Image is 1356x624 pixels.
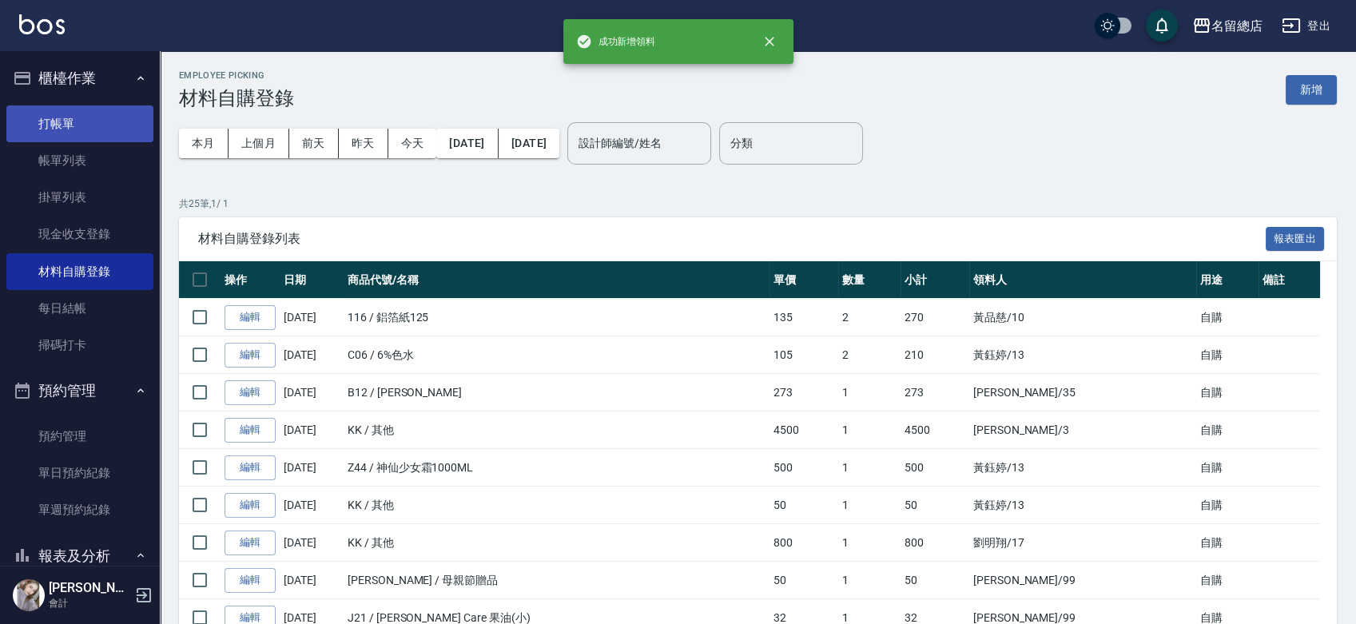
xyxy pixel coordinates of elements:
[280,449,344,487] td: [DATE]
[49,580,130,596] h5: [PERSON_NAME]
[769,299,838,336] td: 135
[769,261,838,299] th: 單價
[901,374,969,411] td: 273
[1186,10,1269,42] button: 名留總店
[6,327,153,364] a: 掃碼打卡
[6,253,153,290] a: 材料自購登錄
[179,70,294,81] h2: Employee Picking
[969,487,1196,524] td: 黃鈺婷 /13
[901,411,969,449] td: 4500
[6,370,153,411] button: 預約管理
[6,58,153,99] button: 櫃檯作業
[901,487,969,524] td: 50
[280,261,344,299] th: 日期
[13,579,45,611] img: Person
[339,129,388,158] button: 昨天
[388,129,437,158] button: 今天
[1196,299,1259,336] td: 自購
[1266,230,1325,245] a: 報表匯出
[6,491,153,528] a: 單週預約紀錄
[344,261,769,299] th: 商品代號/名稱
[6,535,153,577] button: 報表及分析
[280,336,344,374] td: [DATE]
[969,299,1196,336] td: 黃品慈 /10
[344,562,769,599] td: [PERSON_NAME] / 母親節贈品
[838,374,901,411] td: 1
[280,487,344,524] td: [DATE]
[1275,11,1337,41] button: 登出
[838,487,901,524] td: 1
[1286,81,1337,97] a: 新增
[49,596,130,610] p: 會計
[344,299,769,336] td: 116 / 鋁箔紙125
[225,343,276,368] a: 編輯
[6,179,153,216] a: 掛單列表
[6,216,153,252] a: 現金收支登錄
[179,129,229,158] button: 本月
[6,455,153,491] a: 單日預約紀錄
[6,290,153,327] a: 每日結帳
[6,142,153,179] a: 帳單列表
[198,231,1266,247] span: 材料自購登錄列表
[969,336,1196,374] td: 黃鈺婷 /13
[838,411,901,449] td: 1
[1266,227,1325,252] button: 報表匯出
[838,562,901,599] td: 1
[752,24,787,59] button: close
[344,336,769,374] td: C06 / 6%色水
[1196,487,1259,524] td: 自購
[838,449,901,487] td: 1
[1286,75,1337,105] button: 新增
[229,129,289,158] button: 上個月
[838,336,901,374] td: 2
[969,449,1196,487] td: 黃鈺婷 /13
[1196,261,1259,299] th: 用途
[969,524,1196,562] td: 劉明翔 /17
[769,411,838,449] td: 4500
[769,374,838,411] td: 273
[225,531,276,555] a: 編輯
[901,524,969,562] td: 800
[576,34,656,50] span: 成功新增領料
[1259,261,1321,299] th: 備註
[344,449,769,487] td: Z44 / 神仙少女霜1000ML
[225,418,276,443] a: 編輯
[344,487,769,524] td: KK / 其他
[6,105,153,142] a: 打帳單
[969,411,1196,449] td: [PERSON_NAME] /3
[280,299,344,336] td: [DATE]
[436,129,498,158] button: [DATE]
[769,562,838,599] td: 50
[769,336,838,374] td: 105
[1196,524,1259,562] td: 自購
[225,380,276,405] a: 編輯
[225,493,276,518] a: 編輯
[344,524,769,562] td: KK / 其他
[1196,374,1259,411] td: 自購
[969,261,1196,299] th: 領料人
[280,411,344,449] td: [DATE]
[344,374,769,411] td: B12 / [PERSON_NAME]
[1196,562,1259,599] td: 自購
[221,261,280,299] th: 操作
[6,418,153,455] a: 預約管理
[769,487,838,524] td: 50
[280,374,344,411] td: [DATE]
[769,449,838,487] td: 500
[769,524,838,562] td: 800
[179,197,1337,211] p: 共 25 筆, 1 / 1
[901,336,969,374] td: 210
[969,562,1196,599] td: [PERSON_NAME] /99
[969,374,1196,411] td: [PERSON_NAME] /35
[280,562,344,599] td: [DATE]
[1211,16,1263,36] div: 名留總店
[225,455,276,480] a: 編輯
[901,261,969,299] th: 小計
[344,411,769,449] td: KK / 其他
[225,305,276,330] a: 編輯
[901,449,969,487] td: 500
[1196,336,1259,374] td: 自購
[838,299,901,336] td: 2
[280,524,344,562] td: [DATE]
[225,568,276,593] a: 編輯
